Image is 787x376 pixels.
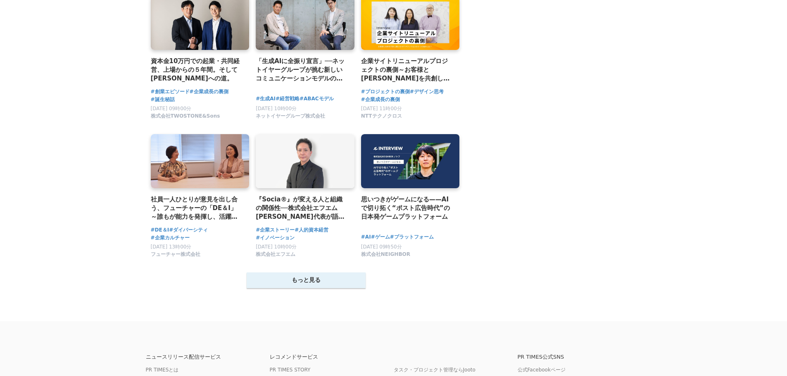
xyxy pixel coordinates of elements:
[390,233,434,241] a: #プラットフォーム
[300,95,334,103] a: #ABACモデル
[361,96,400,104] a: #企業成長の裏側
[151,57,243,83] a: 資本金10万円での起業・共同経営、上場からの５年間。そして[PERSON_NAME]への道。
[361,251,410,258] span: 株式会社NEIGHBOR
[295,226,328,234] a: #人的資本経営
[361,115,402,121] a: NTTテクノクロス
[151,226,169,234] a: #DE＆I
[361,57,453,83] a: 企業サイトリニューアルプロジェクトの裏側～お客様と[PERSON_NAME]を共創し続けるNTTテクノクロスの３つの強みとは？～
[270,367,311,373] a: PR TIMES STORY
[151,195,243,222] a: 社員一人ひとりが意見を出し合う、フューチャーの「DE＆I」～誰もが能力を発揮し、活躍できる環境をデザイン
[256,115,325,121] a: ネットイヤーグループ株式会社
[151,96,175,104] a: #誕生秘話
[256,106,297,111] span: [DATE] 10時00分
[151,113,220,120] span: 株式会社TWOSTONE&Sons
[518,367,566,373] a: 公式Facebookページ
[169,226,208,234] a: #ダイバーシティ
[256,195,348,222] a: 『Socia®』が変える人と組織の関係性──株式会社エフエム [PERSON_NAME]代表が語る、共創と人的資本の[PERSON_NAME]
[361,195,453,222] a: 思いつきがゲームになる——AIで切り拓く“ポスト広告時代”の日本発ゲームプラットフォーム
[151,244,192,250] span: [DATE] 13時00分
[410,88,444,96] a: #デザイン思考
[361,253,410,259] a: 株式会社NEIGHBOR
[361,106,402,111] span: [DATE] 11時00分
[361,244,402,250] span: [DATE] 09時50分
[256,234,295,242] a: #イノベーション
[270,354,394,359] p: レコメンドサービス
[146,367,179,373] a: PR TIMESとは
[151,88,190,96] a: #創業エピソード
[361,113,402,120] span: NTTテクノクロス
[256,113,325,120] span: ネットイヤーグループ株式会社
[151,253,200,259] a: フューチャー株式会社
[518,354,642,359] p: PR TIMES公式SNS
[146,354,270,359] p: ニュースリリース配信サービス
[256,251,295,258] span: 株式会社エフエム
[256,57,348,83] a: 「生成AIに全振り宣言」──ネットイヤーグループが挑む新しいコミュニケーションモデルの創造
[371,233,390,241] a: #ゲーム
[276,95,300,103] a: #経営戦略
[151,106,192,111] span: [DATE] 09時00分
[256,95,276,103] a: #生成AI
[151,251,200,258] span: フューチャー株式会社
[256,244,297,250] span: [DATE] 10時00分
[394,367,476,373] a: タスク・プロジェクト管理ならJooto
[190,88,228,96] a: #企業成長の裏側
[361,233,371,241] a: #AI
[361,88,410,96] a: #プロジェクトの裏側
[151,234,190,242] a: #企業カルチャー
[256,226,295,234] a: #企業ストーリー
[151,115,220,121] a: 株式会社TWOSTONE&Sons
[247,272,366,288] button: もっと見る
[256,253,295,259] a: 株式会社エフエム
